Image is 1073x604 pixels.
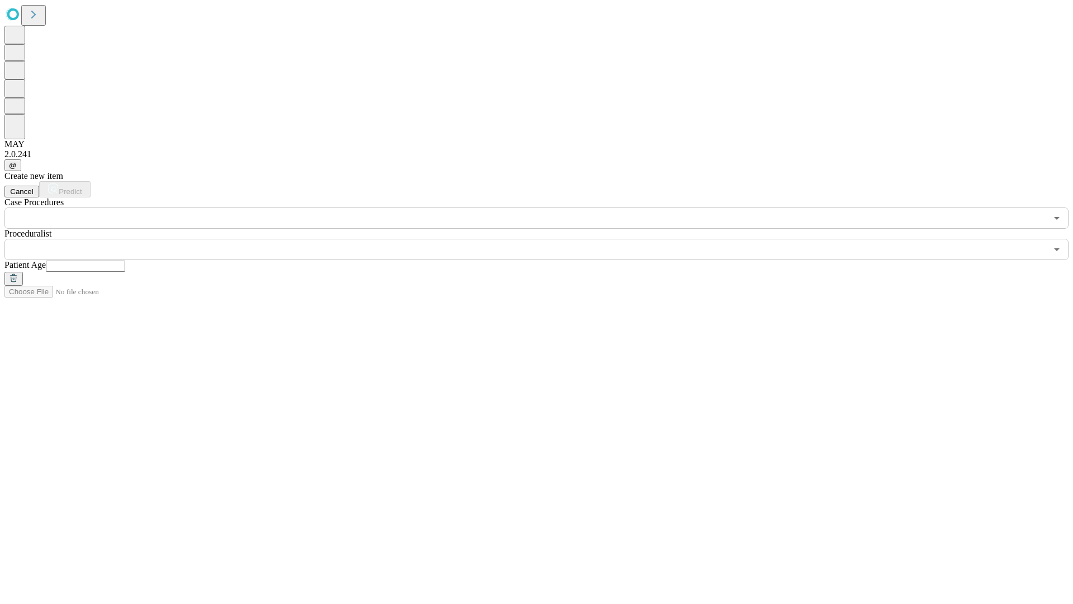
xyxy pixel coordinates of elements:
[59,187,82,196] span: Predict
[4,197,64,207] span: Scheduled Procedure
[4,260,46,270] span: Patient Age
[10,187,34,196] span: Cancel
[1049,210,1065,226] button: Open
[4,159,21,171] button: @
[4,171,63,181] span: Create new item
[4,139,1069,149] div: MAY
[4,149,1069,159] div: 2.0.241
[1049,242,1065,257] button: Open
[39,181,91,197] button: Predict
[4,229,51,238] span: Proceduralist
[9,161,17,169] span: @
[4,186,39,197] button: Cancel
